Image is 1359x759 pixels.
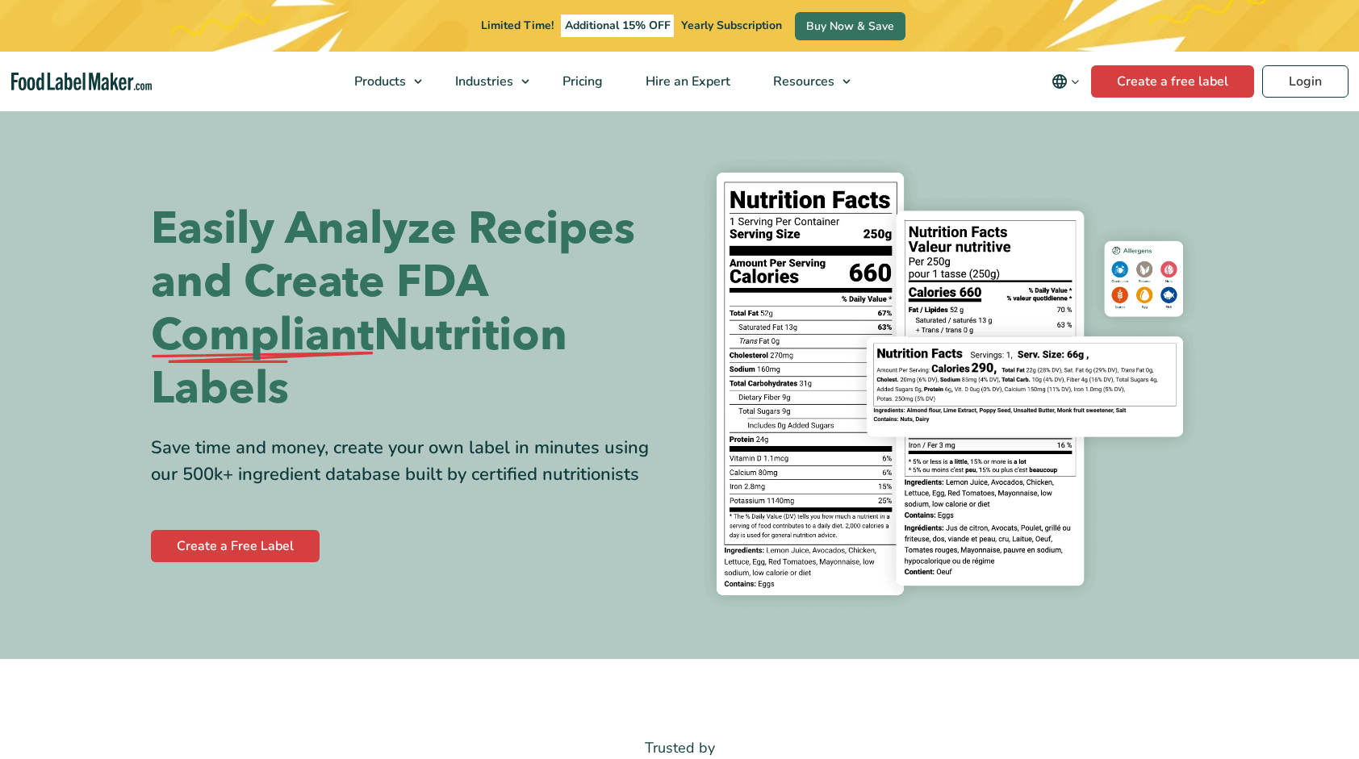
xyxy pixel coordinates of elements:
[434,52,537,111] a: Industries
[542,52,621,111] a: Pricing
[561,15,675,37] span: Additional 15% OFF
[641,73,732,90] span: Hire an Expert
[151,309,374,362] span: Compliant
[1040,65,1091,98] button: Change language
[795,12,905,40] a: Buy Now & Save
[151,202,667,415] h1: Easily Analyze Recipes and Create FDA Nutrition Labels
[1262,65,1349,98] a: Login
[681,18,782,33] span: Yearly Subscription
[625,52,748,111] a: Hire an Expert
[11,73,152,91] a: Food Label Maker homepage
[768,73,836,90] span: Resources
[481,18,554,33] span: Limited Time!
[151,530,320,562] a: Create a Free Label
[333,52,430,111] a: Products
[151,435,667,488] div: Save time and money, create your own label in minutes using our 500k+ ingredient database built b...
[349,73,408,90] span: Products
[752,52,859,111] a: Resources
[558,73,604,90] span: Pricing
[450,73,515,90] span: Industries
[1091,65,1254,98] a: Create a free label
